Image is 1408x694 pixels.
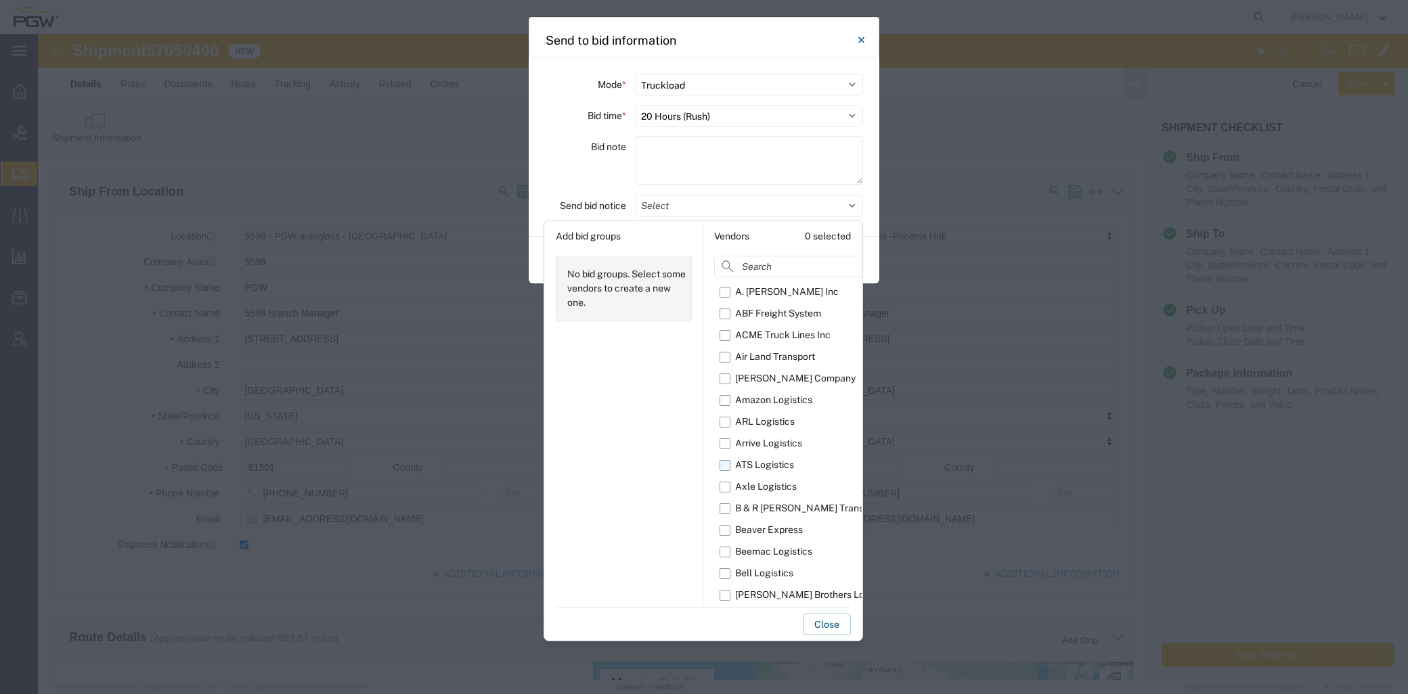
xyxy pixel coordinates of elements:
[546,31,676,49] h4: Send to bid information
[560,195,626,216] label: Send bid notice
[591,136,626,158] label: Bid note
[636,195,863,216] button: Select
[556,226,692,248] div: Add bid groups
[588,105,626,126] label: Bid time
[848,26,875,53] button: Close
[556,256,692,321] div: No bid groups. Select some vendors to create a new one.
[805,229,851,244] div: 0 selected
[714,256,928,277] input: Search
[598,74,626,95] label: Mode
[714,229,749,244] div: Vendors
